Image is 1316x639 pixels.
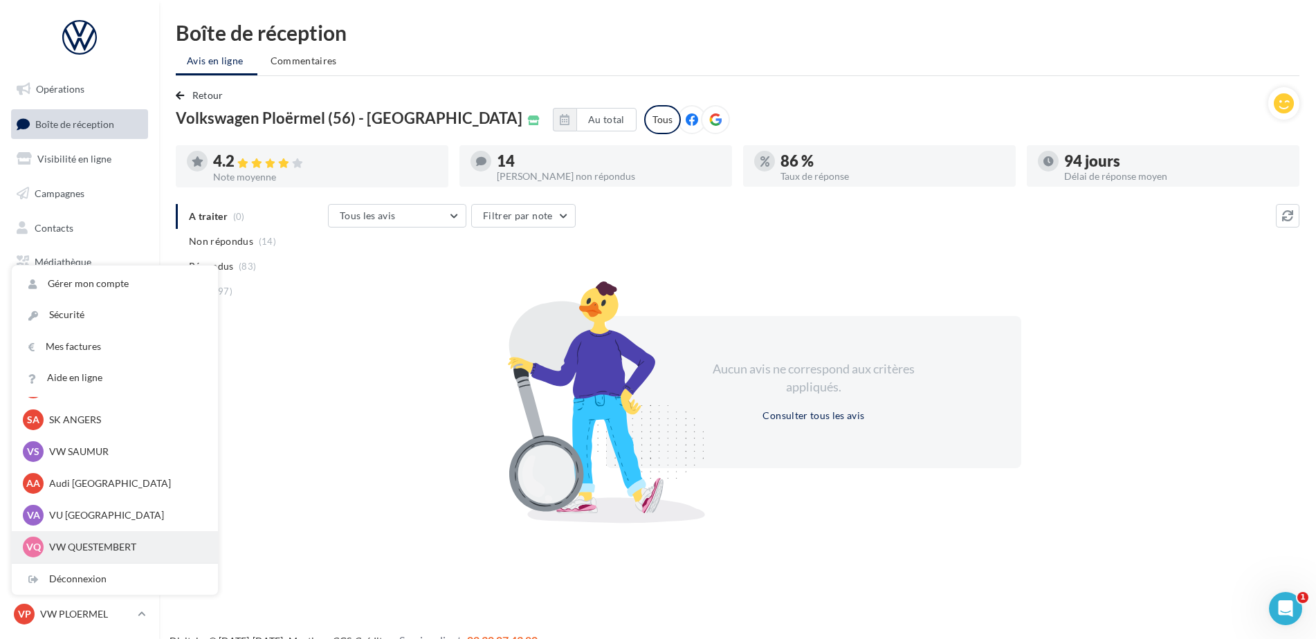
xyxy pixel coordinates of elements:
span: 1 [1297,592,1308,603]
a: Contacts [8,214,151,243]
div: Délai de réponse moyen [1064,172,1288,181]
button: Consulter tous les avis [757,407,870,424]
p: VU [GEOGRAPHIC_DATA] [49,508,201,522]
a: Gérer mon compte [12,268,218,299]
a: Opérations [8,75,151,104]
span: AA [26,476,40,490]
div: Tous [644,105,681,134]
div: 4.2 [213,154,437,169]
span: Commentaires [271,55,337,66]
button: Tous les avis [328,204,466,228]
a: VP VW PLOERMEL [11,601,148,627]
span: Volkswagen Ploërmel (56) - [GEOGRAPHIC_DATA] [176,111,522,126]
span: Contacts [35,221,73,233]
a: Calendrier [8,282,151,311]
span: Boîte de réception [35,118,114,129]
div: Boîte de réception [176,22,1299,43]
div: Aucun avis ne correspond aux critères appliqués. [695,360,933,396]
p: VW SAUMUR [49,445,201,459]
button: Retour [176,87,229,104]
span: Répondus [189,259,234,273]
div: 14 [497,154,721,169]
button: Au total [553,108,637,131]
span: (83) [239,261,256,272]
span: VA [27,508,40,522]
div: [PERSON_NAME] non répondus [497,172,721,181]
p: SK ANGERS [49,413,201,427]
span: Visibilité en ligne [37,153,111,165]
button: Filtrer par note [471,204,576,228]
span: Retour [192,89,223,101]
a: Boîte de réception [8,109,151,139]
a: PLV et print personnalisable [8,317,151,358]
span: Tous les avis [340,210,396,221]
a: Médiathèque [8,248,151,277]
p: VW PLOERMEL [40,607,132,621]
a: Aide en ligne [12,362,218,393]
a: Visibilité en ligne [8,145,151,174]
span: VP [18,607,31,621]
p: Audi [GEOGRAPHIC_DATA] [49,476,201,490]
div: Taux de réponse [780,172,1005,181]
iframe: Intercom live chat [1269,592,1302,625]
button: Au total [576,108,637,131]
span: (97) [215,286,232,297]
a: Mes factures [12,331,218,362]
span: VS [27,445,39,459]
a: Campagnes DataOnDemand [8,362,151,403]
div: 86 % [780,154,1005,169]
span: Campagnes [35,187,84,199]
span: VQ [26,540,41,554]
span: Opérations [36,83,84,95]
div: Déconnexion [12,564,218,595]
span: SA [27,413,39,427]
div: Note moyenne [213,172,437,182]
a: Campagnes [8,179,151,208]
span: (14) [259,236,276,247]
span: Non répondus [189,234,253,248]
a: Sécurité [12,299,218,331]
div: 94 jours [1064,154,1288,169]
span: Médiathèque [35,256,91,268]
p: VW QUESTEMBERT [49,540,201,554]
